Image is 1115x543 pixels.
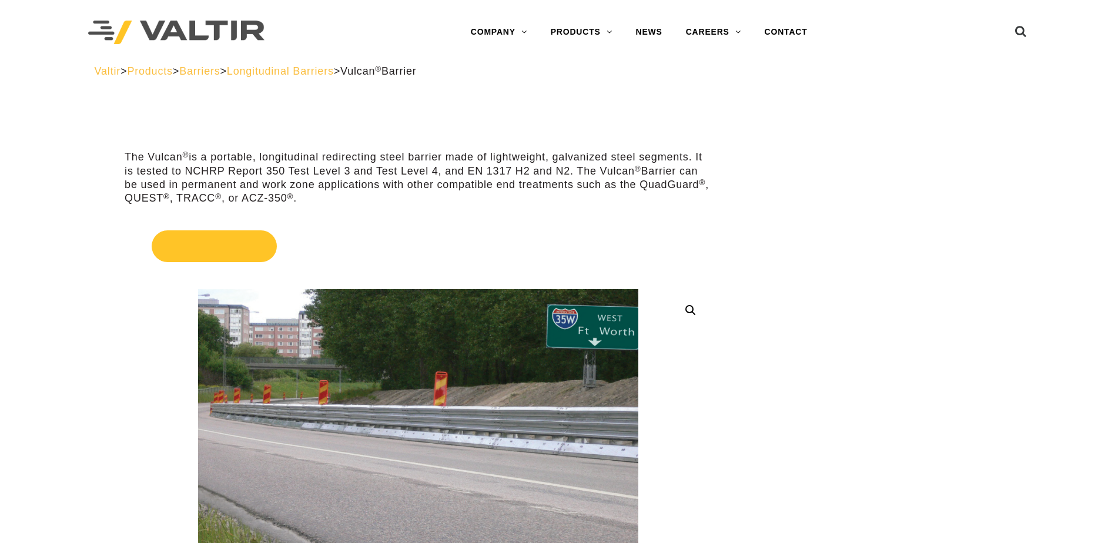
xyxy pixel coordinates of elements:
sup: ® [287,192,294,201]
a: NEWS [624,21,674,44]
sup: ® [635,165,641,173]
sup: ® [375,65,381,73]
a: Valtir [95,65,120,77]
sup: ® [215,192,222,201]
p: The Vulcan is a portable, longitudinal redirecting steel barrier made of lightweight, galvanized ... [125,150,712,206]
sup: ® [163,192,170,201]
h1: Vulcan Barrier [125,117,712,142]
sup: ® [182,150,189,159]
a: Longitudinal Barriers [227,65,334,77]
a: Barriers [179,65,220,77]
a: Get Quote [125,216,712,276]
a: Products [127,65,172,77]
a: COMPANY [459,21,539,44]
sup: ® [699,178,705,187]
a: PRODUCTS [539,21,624,44]
div: > > > > [95,65,1021,78]
span: Vulcan Barrier [340,65,417,77]
a: CONTACT [753,21,819,44]
sup: ® [218,115,231,134]
img: Valtir [88,21,264,45]
span: Get Quote [152,230,277,262]
a: CAREERS [674,21,753,44]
